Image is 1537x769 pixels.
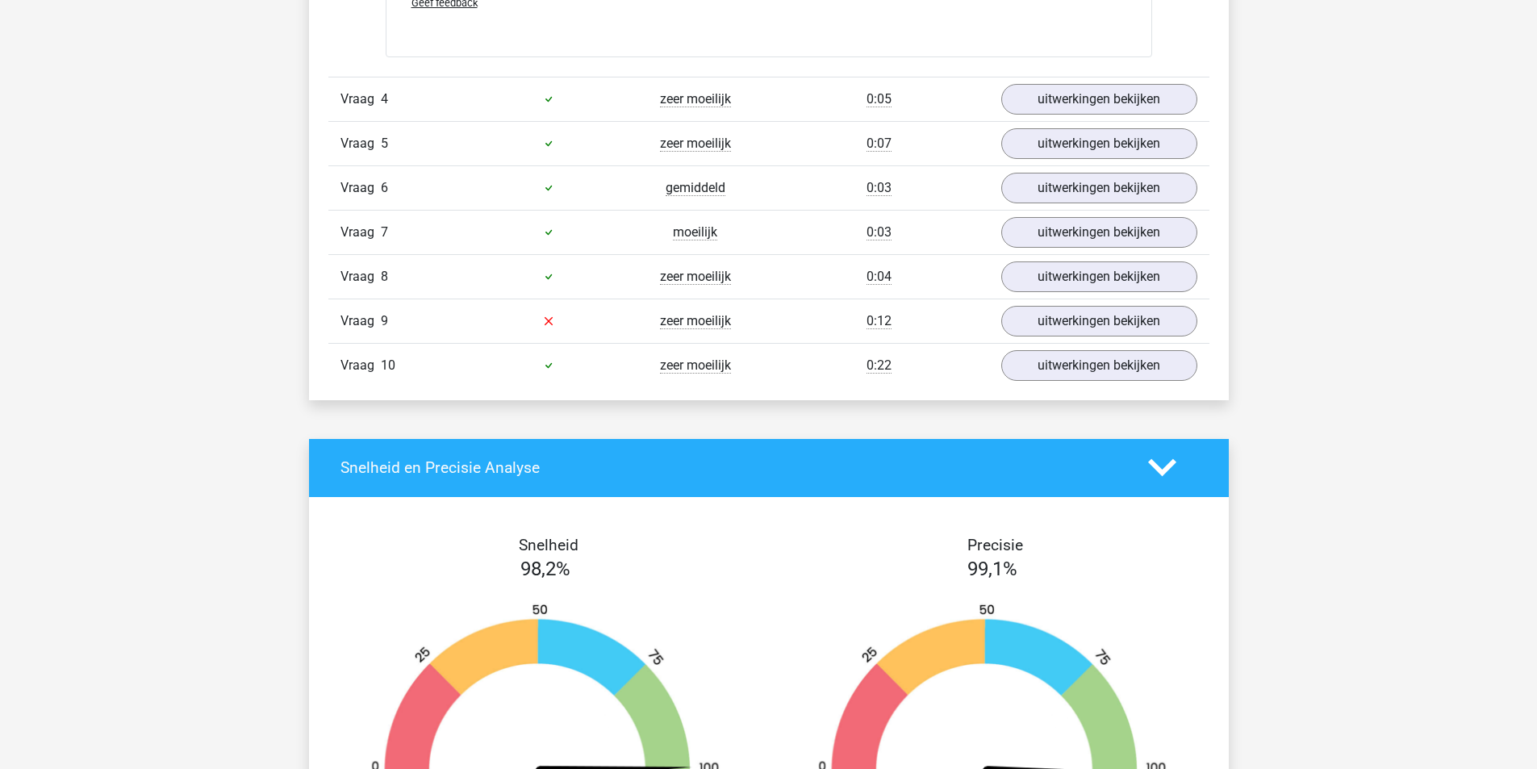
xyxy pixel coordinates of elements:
span: zeer moeilijk [660,313,731,329]
span: 0:03 [867,224,892,240]
span: zeer moeilijk [660,269,731,285]
span: moeilijk [673,224,717,240]
a: uitwerkingen bekijken [1001,261,1197,292]
span: 0:04 [867,269,892,285]
span: 6 [381,180,388,195]
a: uitwerkingen bekijken [1001,306,1197,336]
span: 10 [381,357,395,373]
span: zeer moeilijk [660,136,731,152]
span: Vraag [340,267,381,286]
span: 0:12 [867,313,892,329]
h4: Snelheid [340,536,757,554]
span: zeer moeilijk [660,357,731,374]
span: 7 [381,224,388,240]
span: 9 [381,313,388,328]
h4: Snelheid en Precisie Analyse [340,458,1124,477]
span: 99,1% [967,558,1017,580]
span: gemiddeld [666,180,725,196]
a: uitwerkingen bekijken [1001,128,1197,159]
a: uitwerkingen bekijken [1001,84,1197,115]
span: 5 [381,136,388,151]
span: 0:03 [867,180,892,196]
span: 0:07 [867,136,892,152]
span: Vraag [340,134,381,153]
span: 8 [381,269,388,284]
span: 98,2% [520,558,570,580]
span: Vraag [340,356,381,375]
span: zeer moeilijk [660,91,731,107]
a: uitwerkingen bekijken [1001,173,1197,203]
span: 4 [381,91,388,107]
a: uitwerkingen bekijken [1001,217,1197,248]
h4: Precisie [787,536,1204,554]
a: uitwerkingen bekijken [1001,350,1197,381]
span: Vraag [340,223,381,242]
span: Vraag [340,311,381,331]
span: Vraag [340,90,381,109]
span: 0:05 [867,91,892,107]
span: Vraag [340,178,381,198]
span: 0:22 [867,357,892,374]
